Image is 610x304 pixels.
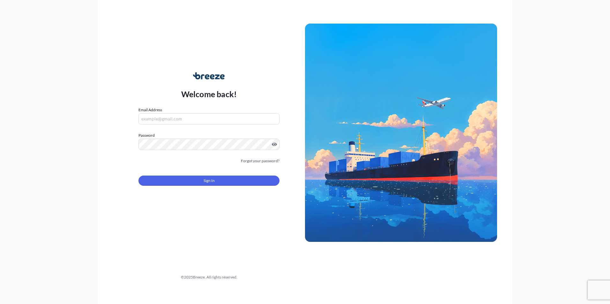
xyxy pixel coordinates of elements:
button: Sign In [138,176,279,186]
span: Sign In [204,177,215,184]
button: Show password [272,142,277,147]
p: Welcome back! [181,89,237,99]
label: Password [138,132,279,139]
img: Ship illustration [305,24,497,242]
div: © 2025 Breeze. All rights reserved. [113,274,305,280]
a: Forgot your password? [241,158,279,164]
input: example@gmail.com [138,113,279,125]
label: Email Address [138,107,162,113]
